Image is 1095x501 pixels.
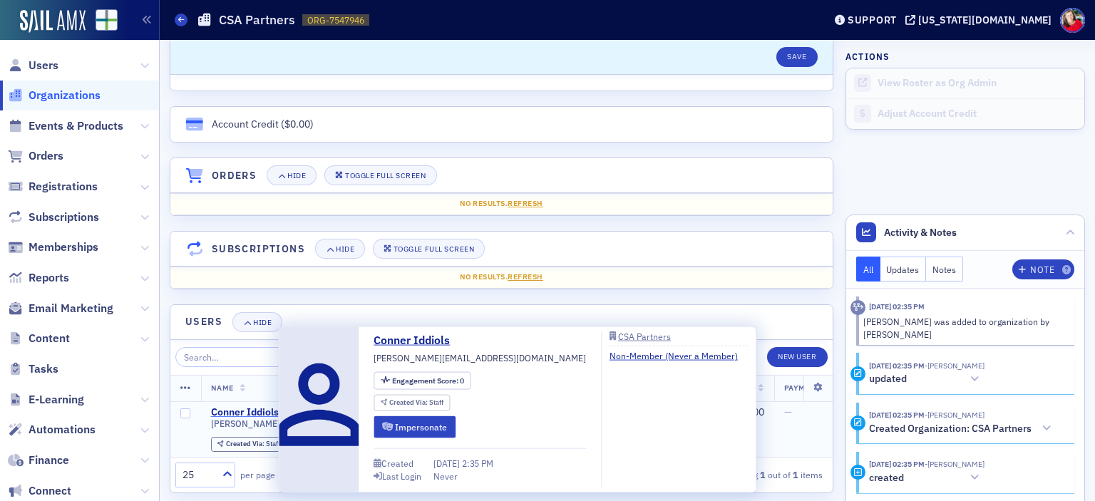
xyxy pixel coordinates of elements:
button: created [869,470,985,485]
a: Conner Iddiols [211,406,279,419]
div: Created Via: Staff [374,394,450,410]
button: Hide [315,239,365,259]
a: Events & Products [8,118,123,134]
button: Toggle Full Screen [324,165,437,185]
span: Orders [29,148,63,164]
a: Users [8,58,58,73]
a: Finance [8,453,69,468]
a: Content [8,331,70,346]
span: Tasks [29,361,58,377]
span: Kristi Gates [925,361,985,371]
span: Refresh [508,198,543,208]
a: Conner Iddiols [374,332,461,349]
div: Created Via: Staff [211,437,287,452]
a: CSA Partners [610,332,749,341]
a: Adjust Account Credit [846,98,1084,129]
span: [PERSON_NAME][EMAIL_ADDRESS][DOMAIN_NAME] [211,418,371,429]
div: Toggle Full Screen [394,245,474,253]
div: Hide [287,172,306,180]
button: Hide [232,312,282,332]
span: Refresh [508,272,543,282]
button: All [856,257,880,282]
img: SailAMX [20,10,86,33]
div: 25 [182,468,214,482]
h4: Actions [845,50,890,63]
button: Toggle Full Screen [373,239,485,259]
a: Tasks [8,361,58,377]
img: SailAMX [96,9,118,31]
strong: 1 [758,468,768,481]
a: Automations [8,422,96,438]
a: E-Learning [8,392,84,408]
h5: updated [869,373,907,386]
span: Created Via : [226,439,266,448]
button: [US_STATE][DOMAIN_NAME] [905,15,1057,25]
time: 7/11/2025 02:35 PM [869,301,925,311]
h4: Subscriptions [212,242,305,257]
div: Account Credit ( ) [212,117,314,132]
h1: CSA Partners [219,11,295,29]
a: Connect [8,483,71,499]
button: Impersonate [374,416,456,438]
a: Subscriptions [8,210,99,225]
button: Hide [267,165,317,185]
div: Toggle Full Screen [345,172,426,180]
span: $0.00 [284,118,310,130]
button: Updates [880,257,927,282]
div: 0 [392,377,464,385]
div: Never [433,470,458,482]
button: Save [776,47,817,67]
span: Content [29,331,70,346]
span: Profile [1060,8,1085,33]
div: CSA Partners [618,332,671,340]
span: [DATE] [433,457,462,468]
a: Registrations [8,179,98,195]
div: [PERSON_NAME] was added to organization by [PERSON_NAME] [863,315,1065,341]
span: Registrations [29,179,98,195]
div: Support [848,14,897,26]
span: Users [29,58,58,73]
div: Adjust Account Credit [878,108,1077,120]
div: Created [381,459,413,467]
time: 7/11/2025 02:35 PM [869,410,925,420]
time: 7/11/2025 02:35 PM [869,361,925,371]
div: Update [850,366,865,381]
span: Created Via : [389,398,429,407]
a: Orders [8,148,63,164]
span: 2:35 PM [462,457,493,468]
h5: Created Organization: CSA Partners [869,423,1032,435]
span: Events & Products [29,118,123,134]
span: Memberships [29,239,98,255]
div: No results. [180,272,823,283]
span: Kristi Gates [925,459,985,469]
span: Name [211,383,234,393]
span: Subscriptions [29,210,99,225]
span: — [784,406,792,418]
div: Staff [389,399,443,407]
div: Activity [850,415,865,430]
a: New User [767,347,827,367]
h4: Users [185,314,222,329]
a: Email Marketing [8,301,113,316]
a: Non-Member (Never a Member) [610,348,749,361]
span: Engagement Score : [392,376,460,386]
input: Search… [175,347,312,367]
span: Email Marketing [29,301,113,316]
div: Engagement Score: 0 [374,372,471,390]
div: Creation [850,465,865,480]
button: Note [1012,259,1074,279]
h5: created [869,472,904,485]
span: Payment Methods [784,383,860,393]
span: Organizations [29,88,101,103]
span: Finance [29,453,69,468]
div: Hide [336,245,354,253]
div: Note [1030,266,1054,274]
time: 7/11/2025 02:35 PM [869,459,925,469]
label: per page [240,468,275,481]
strong: 1 [791,468,801,481]
span: Connect [29,483,71,499]
span: Automations [29,422,96,438]
div: No results. [180,198,823,210]
span: Kristi Gates [925,410,985,420]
